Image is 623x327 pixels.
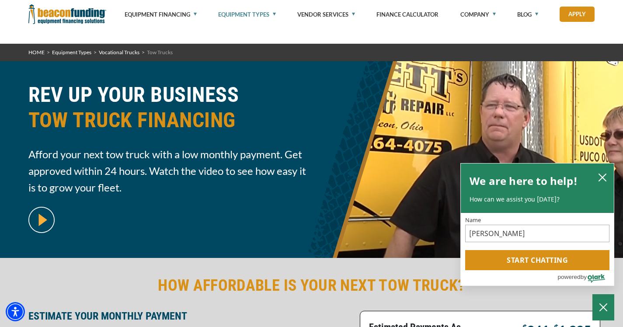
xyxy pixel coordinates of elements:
a: HOME [28,49,45,56]
a: Apply [560,7,595,22]
img: video modal pop-up play button [28,207,55,233]
div: olark chatbox [460,163,614,286]
div: Accessibility Menu [6,302,25,321]
button: Close Chatbox [592,294,614,320]
span: Tow Trucks [147,49,173,56]
input: Name [465,225,609,242]
button: Start chatting [465,250,609,270]
button: close chatbox [595,171,609,183]
h2: We are here to help! [470,172,578,190]
h1: REV UP YOUR BUSINESS [28,82,306,139]
a: Equipment Types [52,49,91,56]
p: How can we assist you [DATE]? [470,195,605,204]
span: Afford your next tow truck with a low monthly payment. Get approved within 24 hours. Watch the vi... [28,146,306,196]
h2: HOW AFFORDABLE IS YOUR NEXT TOW TRUCK? [28,275,595,296]
label: Name [465,217,609,223]
a: Powered by Olark - open in a new tab [557,271,614,285]
p: ESTIMATE YOUR MONTHLY PAYMENT [28,311,355,321]
span: by [581,271,587,282]
span: powered [557,271,580,282]
span: TOW TRUCK FINANCING [28,108,306,133]
a: Vocational Trucks [99,49,139,56]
